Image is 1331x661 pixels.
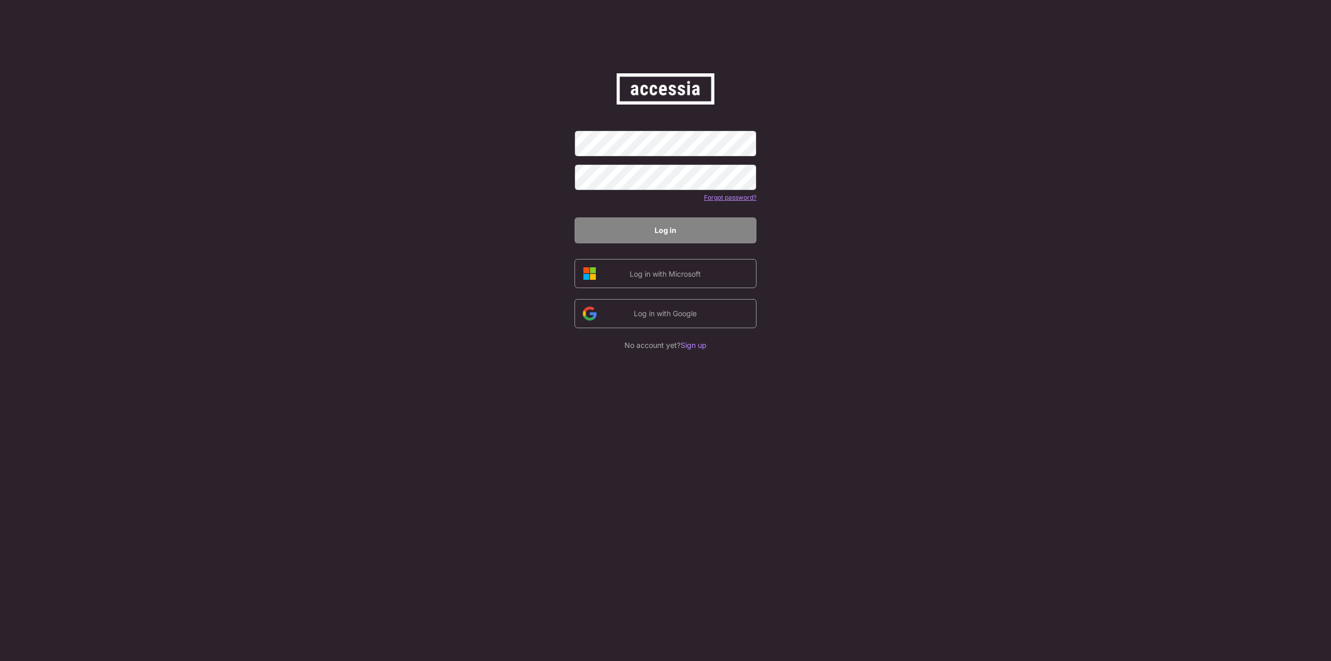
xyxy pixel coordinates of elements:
div: Log in with Google [621,308,709,319]
div: Forgot password? [700,193,756,202]
button: Log in [575,217,756,243]
div: Log in with Microsoft [621,268,709,279]
div: No account yet? [575,340,756,351]
font: Sign up [681,341,707,349]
